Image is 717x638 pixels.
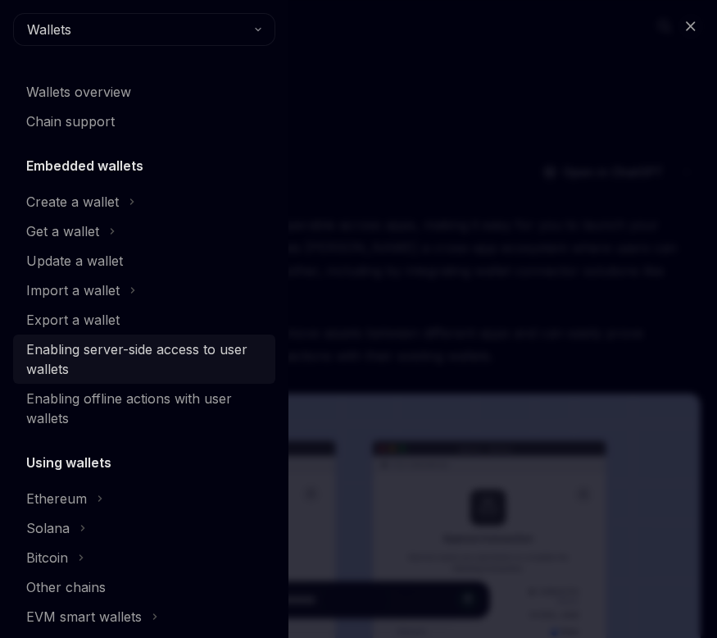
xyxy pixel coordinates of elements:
[26,518,70,538] div: Solana
[26,156,143,175] h5: Embedded wallets
[13,305,275,335] a: Export a wallet
[26,340,265,379] div: Enabling server-side access to user wallets
[13,572,275,602] a: Other chains
[13,187,275,216] button: Toggle Create a wallet section
[27,20,71,39] span: Wallets
[26,280,120,300] div: Import a wallet
[13,335,275,384] a: Enabling server-side access to user wallets
[26,82,131,102] div: Wallets overview
[26,453,111,472] h5: Using wallets
[13,602,275,631] button: Toggle EVM smart wallets section
[13,276,275,305] button: Toggle Import a wallet section
[13,107,275,136] a: Chain support
[13,513,275,543] button: Toggle Solana section
[26,221,99,241] div: Get a wallet
[13,384,275,433] a: Enabling offline actions with user wallets
[26,112,115,131] div: Chain support
[26,251,123,271] div: Update a wallet
[26,607,142,627] div: EVM smart wallets
[26,577,106,597] div: Other chains
[13,543,275,572] button: Toggle Bitcoin section
[13,216,275,246] button: Toggle Get a wallet section
[26,489,87,508] div: Ethereum
[13,484,275,513] button: Toggle Ethereum section
[26,548,68,567] div: Bitcoin
[13,77,275,107] a: Wallets overview
[26,389,265,428] div: Enabling offline actions with user wallets
[26,192,119,212] div: Create a wallet
[26,310,120,330] div: Export a wallet
[13,13,275,46] button: Wallets
[13,246,275,276] a: Update a wallet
